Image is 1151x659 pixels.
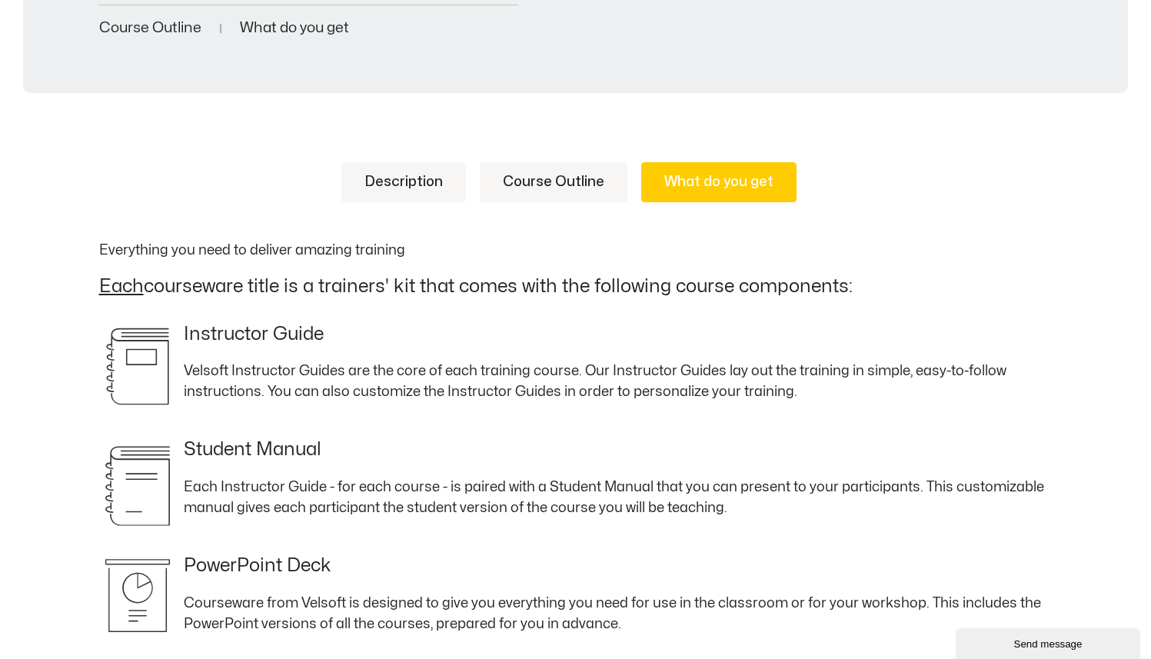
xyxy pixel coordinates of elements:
[99,439,176,533] img: svg_student-training-manual.svg
[956,625,1143,659] iframe: chat widget
[240,21,349,35] a: What do you get
[99,278,144,295] u: Each
[99,361,1053,402] p: Velsoft Instructor Guides are the core of each training course. Our Instructor Guides lay out the...
[341,162,466,202] a: Description
[99,275,1053,298] h2: courseware title is a trainers' kit that comes with the following course components:
[480,162,627,202] a: Course Outline
[99,477,1053,518] p: Each Instructor Guide - for each course - is paired with a Student Manual that you can present to...
[99,21,201,35] a: Course Outline
[99,240,1053,261] p: Everything you need to deliver amazing training
[99,555,176,636] img: svg_powerpoint-tall.svg
[184,439,321,461] h4: Student Manual
[184,555,331,577] h4: PowerPoint Deck
[184,324,324,346] h4: Instructor Guide
[641,162,797,202] a: What do you get
[99,593,1053,634] p: Courseware from Velsoft is designed to give you everything you need for use in the classroom or f...
[99,324,176,410] img: svg_instructor-guide.svg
